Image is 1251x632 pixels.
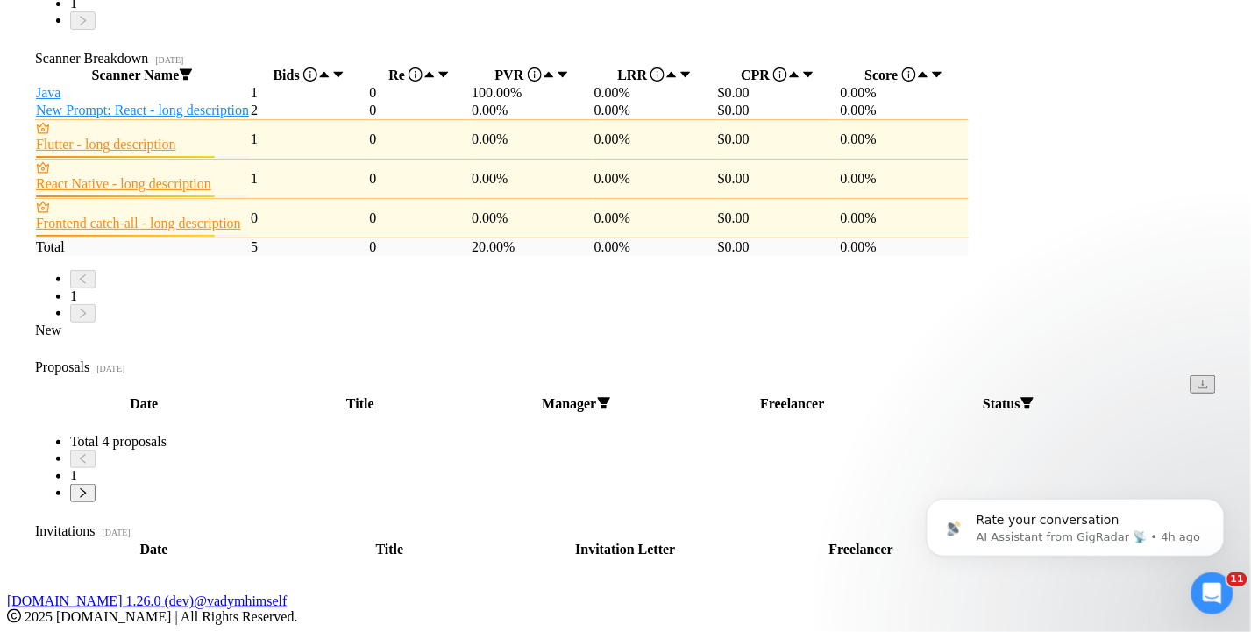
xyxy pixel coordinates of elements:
td: 1 [250,120,368,160]
th: Freelancer [744,541,978,558]
span: 11 [1227,572,1247,586]
td: 0.00% [840,160,970,199]
span: right [77,487,89,499]
iframe: Intercom live chat [1191,572,1233,614]
span: filter [179,67,193,82]
span: caret-down [331,67,345,82]
button: right [70,11,96,30]
td: 0.00% [471,102,594,120]
button: download [1191,375,1216,394]
span: info-circle [902,67,916,82]
span: info-circle [409,67,423,82]
li: Previous Page [70,450,1216,468]
td: 0.00% [594,199,717,238]
span: copyright [7,609,21,623]
span: Re [389,67,423,82]
span: crown [36,121,50,135]
td: 0 [368,84,471,102]
time: [DATE] [96,364,124,373]
span: left [77,273,89,285]
td: 0.00% [840,102,970,120]
a: 1 [70,288,77,303]
a: @vadymhimself [194,593,287,608]
span: left [77,453,89,465]
td: 0 [368,102,471,120]
span: Manager [542,396,596,411]
td: 1 [250,160,368,199]
td: 0 [368,120,471,160]
div: Proposals [35,359,1216,375]
time: [DATE] [102,528,130,537]
span: LRR [618,67,665,82]
span: CPR [741,67,787,82]
span: info-circle [528,67,542,82]
td: 0.00% [471,120,594,160]
td: 0 [368,160,471,199]
span: caret-down [930,67,944,82]
button: right [70,484,96,502]
span: Bids [274,67,317,82]
span: Score [865,67,916,82]
a: Flutter - long description [36,137,249,153]
span: caret-down [437,67,451,82]
span: Scanner Breakdown [35,51,1216,67]
span: caret-up [423,67,437,82]
span: caret-down [556,67,570,82]
td: 0.00% [840,120,970,160]
td: 0.00% [840,199,970,238]
li: Next Page [70,304,1216,323]
span: right [77,308,89,319]
button: left [70,450,96,468]
td: $0.00 [717,84,840,102]
td: 0.00% [594,102,717,120]
td: 0 [368,238,471,257]
span: filter [597,396,611,411]
span: caret-up [317,67,331,82]
li: 1 [70,288,1216,304]
td: $ 0.00 [717,238,840,257]
span: crown [36,160,50,174]
td: 20.00 % [471,238,594,257]
li: Total 4 proposals [70,434,1216,450]
td: 0.00% [471,160,594,199]
span: caret-down [679,67,693,82]
span: crown [36,200,50,214]
td: 0 [368,199,471,238]
span: filter [1020,396,1034,411]
time: [DATE] [155,55,183,65]
th: Manager [469,395,684,413]
td: 2 [250,102,368,120]
span: filter [597,396,611,410]
a: Java [36,85,60,100]
td: $0.00 [717,102,840,120]
td: 0.00% [840,84,970,102]
td: $0.00 [717,120,840,160]
span: right [77,15,89,26]
th: Title [253,395,468,413]
span: PVR [495,67,542,82]
th: Title [273,541,507,558]
td: 0.00% [594,120,717,160]
span: caret-down [801,67,815,82]
a: React Native - long description [36,176,249,192]
span: download [1198,379,1209,390]
a: New Prompt: React - long description [36,103,249,117]
td: $0.00 [717,199,840,238]
th: Invitation Letter [508,541,743,558]
td: 0.00% [594,84,717,102]
iframe: Intercom notifications message [900,462,1251,585]
span: filter [1020,396,1034,410]
td: 100.00% [471,84,594,102]
span: Invitations [35,523,1216,539]
td: 0.00% [471,199,594,238]
li: Previous Page [70,270,1216,288]
th: Date [37,395,252,413]
span: info-circle [773,67,787,82]
td: 0.00 % [594,238,717,257]
td: Total [35,238,250,257]
li: 1 [70,468,1216,484]
td: 0.00% [594,160,717,199]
